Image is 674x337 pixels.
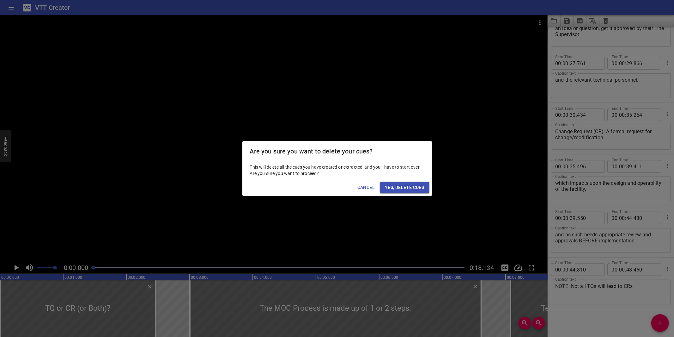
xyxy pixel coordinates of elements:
div: This will delete all the cues you have created or extracted, and you'll have to start over. Are y... [242,161,432,179]
span: Cancel [357,184,375,191]
h2: Are you sure you want to delete your cues? [250,146,424,156]
button: Yes, Delete Cues [380,182,429,193]
button: Cancel [355,182,377,193]
span: Yes, Delete Cues [385,184,424,191]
